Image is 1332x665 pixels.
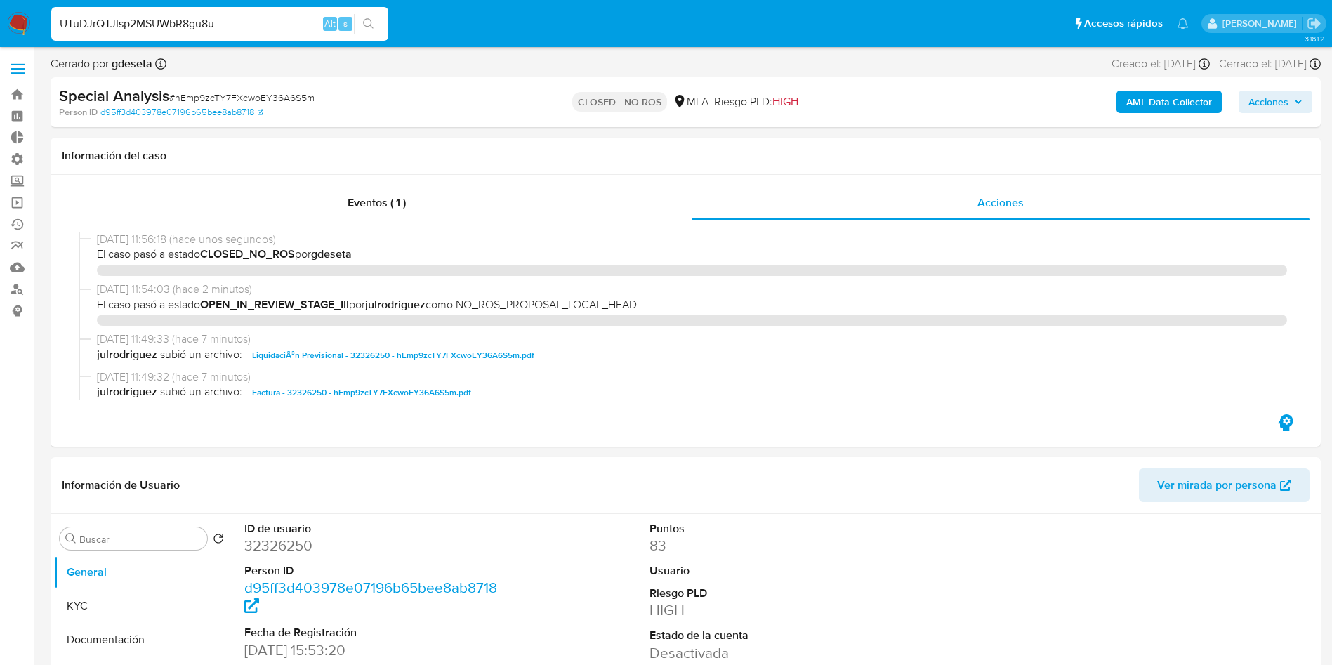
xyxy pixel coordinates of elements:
button: General [54,555,230,589]
button: Acciones [1239,91,1312,113]
span: Alt [324,17,336,30]
span: s [343,17,348,30]
span: # hEmp9zcTY7FXcwoEY36A6S5m [169,91,315,105]
dt: Estado de la cuenta [649,628,906,643]
div: MLA [673,94,708,110]
dd: Desactivada [649,643,906,663]
button: search-icon [354,14,383,34]
dt: Usuario [649,563,906,579]
b: AML Data Collector [1126,91,1212,113]
a: Salir [1307,16,1321,31]
h1: Información de Usuario [62,478,180,492]
p: gustavo.deseta@mercadolibre.com [1222,17,1302,30]
input: Buscar [79,533,202,546]
b: gdeseta [109,55,152,72]
div: Cerrado el: [DATE] [1219,56,1321,72]
button: KYC [54,589,230,623]
a: d95ff3d403978e07196b65bee8ab8718 [244,577,497,617]
span: Riesgo PLD: [714,94,798,110]
dd: HIGH [649,600,906,620]
input: Buscar usuario o caso... [51,15,388,33]
span: Acciones [1248,91,1288,113]
dd: [DATE] 15:53:20 [244,640,501,660]
span: Eventos ( 1 ) [348,195,406,211]
span: Ver mirada por persona [1157,468,1277,502]
b: Special Analysis [59,84,169,107]
button: Documentación [54,623,230,657]
dt: Fecha de Registración [244,625,501,640]
dt: Person ID [244,563,501,579]
dd: 32326250 [244,536,501,555]
span: Cerrado por [51,56,152,72]
a: d95ff3d403978e07196b65bee8ab8718 [100,106,263,119]
button: Volver al orden por defecto [213,533,224,548]
span: Acciones [977,195,1024,211]
span: Accesos rápidos [1084,16,1163,31]
dt: Riesgo PLD [649,586,906,601]
a: Notificaciones [1177,18,1189,29]
span: HIGH [772,93,798,110]
h1: Información del caso [62,149,1310,163]
dd: 83 [649,536,906,555]
span: - [1213,56,1216,72]
div: Creado el: [DATE] [1112,56,1210,72]
dt: Puntos [649,521,906,536]
button: Buscar [65,533,77,544]
p: CLOSED - NO ROS [572,92,667,112]
button: Ver mirada por persona [1139,468,1310,502]
b: Person ID [59,106,98,119]
button: AML Data Collector [1116,91,1222,113]
dt: ID de usuario [244,521,501,536]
